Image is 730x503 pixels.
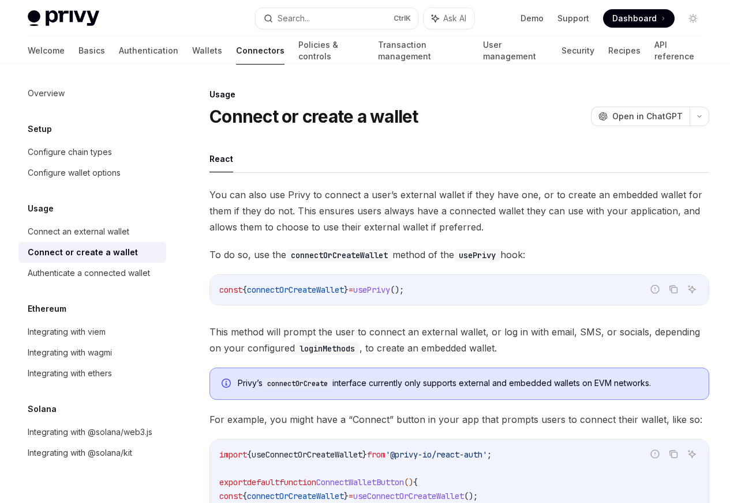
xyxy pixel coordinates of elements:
button: Ask AI [684,447,699,462]
span: Dashboard [612,13,657,24]
span: from [367,449,385,460]
a: Configure chain types [18,142,166,162]
span: const [219,491,242,501]
a: Security [561,37,594,65]
h5: Ethereum [28,302,66,316]
span: function [279,477,316,487]
div: Integrating with viem [28,325,106,339]
span: usePrivy [353,285,390,295]
div: Integrating with wagmi [28,346,112,360]
span: } [344,491,349,501]
span: = [349,491,353,501]
span: { [242,285,247,295]
a: Overview [18,83,166,104]
div: Authenticate a connected wallet [28,266,150,280]
button: React [209,145,233,172]
span: () [404,477,413,487]
code: loginMethods [295,342,360,355]
button: Report incorrect code [647,447,662,462]
span: You can also use Privy to connect a user’s external wallet if they have one, or to create an embe... [209,187,709,235]
img: light logo [28,10,99,27]
a: Authenticate a connected wallet [18,263,166,283]
a: Welcome [28,37,65,65]
span: Ask AI [443,13,466,24]
a: API reference [654,37,702,65]
span: To do so, use the method of the hook: [209,247,709,263]
button: Report incorrect code [647,282,662,297]
span: { [413,477,418,487]
span: '@privy-io/react-auth' [385,449,487,460]
a: Support [557,13,589,24]
div: Connect an external wallet [28,225,129,239]
div: Integrating with @solana/web3.js [28,425,152,439]
button: Copy the contents from the code block [666,282,681,297]
a: Integrating with wagmi [18,342,166,363]
a: Integrating with @solana/kit [18,443,166,463]
a: Integrating with viem [18,322,166,342]
span: const [219,285,242,295]
span: useConnectOrCreateWallet [353,491,464,501]
h1: Connect or create a wallet [209,106,418,127]
a: Transaction management [378,37,469,65]
a: Authentication [119,37,178,65]
span: export [219,477,247,487]
a: Wallets [192,37,222,65]
span: { [242,491,247,501]
a: Policies & controls [298,37,364,65]
div: Search... [278,12,310,25]
div: Integrating with @solana/kit [28,446,132,460]
span: ConnectWalletButton [316,477,404,487]
span: Privy’s interface currently only supports external and embedded wallets on EVM networks. [238,377,697,389]
span: useConnectOrCreateWallet [252,449,362,460]
a: Dashboard [603,9,675,28]
div: Integrating with ethers [28,366,112,380]
code: usePrivy [454,249,500,262]
h5: Usage [28,202,54,215]
a: Recipes [608,37,641,65]
div: Configure wallet options [28,166,121,180]
a: Integrating with ethers [18,363,166,384]
span: = [349,285,353,295]
h5: Solana [28,402,57,416]
div: Connect or create a wallet [28,245,138,259]
span: This method will prompt the user to connect an external wallet, or log in with email, SMS, or soc... [209,324,709,356]
span: } [344,285,349,295]
h5: Setup [28,122,52,136]
span: connectOrCreateWallet [247,285,344,295]
span: import [219,449,247,460]
div: Configure chain types [28,145,112,159]
span: Open in ChatGPT [612,111,683,122]
button: Copy the contents from the code block [666,447,681,462]
span: { [247,449,252,460]
span: ; [487,449,492,460]
svg: Info [222,379,233,390]
a: Connect an external wallet [18,221,166,242]
a: Demo [521,13,544,24]
button: Search...CtrlK [256,8,418,29]
a: Configure wallet options [18,162,166,183]
code: connectOrCreate [263,378,332,389]
button: Toggle dark mode [684,9,702,28]
span: connectOrCreateWallet [247,491,344,501]
div: Usage [209,89,709,100]
span: } [362,449,367,460]
span: For example, you might have a “Connect” button in your app that prompts users to connect their wa... [209,411,709,428]
button: Ask AI [424,8,474,29]
a: Connectors [236,37,284,65]
span: (); [390,285,404,295]
a: User management [483,37,548,65]
a: Integrating with @solana/web3.js [18,422,166,443]
span: default [247,477,279,487]
span: (); [464,491,478,501]
button: Ask AI [684,282,699,297]
a: Basics [78,37,105,65]
div: Overview [28,86,65,100]
button: Open in ChatGPT [591,107,690,126]
span: Ctrl K [394,14,411,23]
code: connectOrCreateWallet [286,249,392,262]
a: Connect or create a wallet [18,242,166,263]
